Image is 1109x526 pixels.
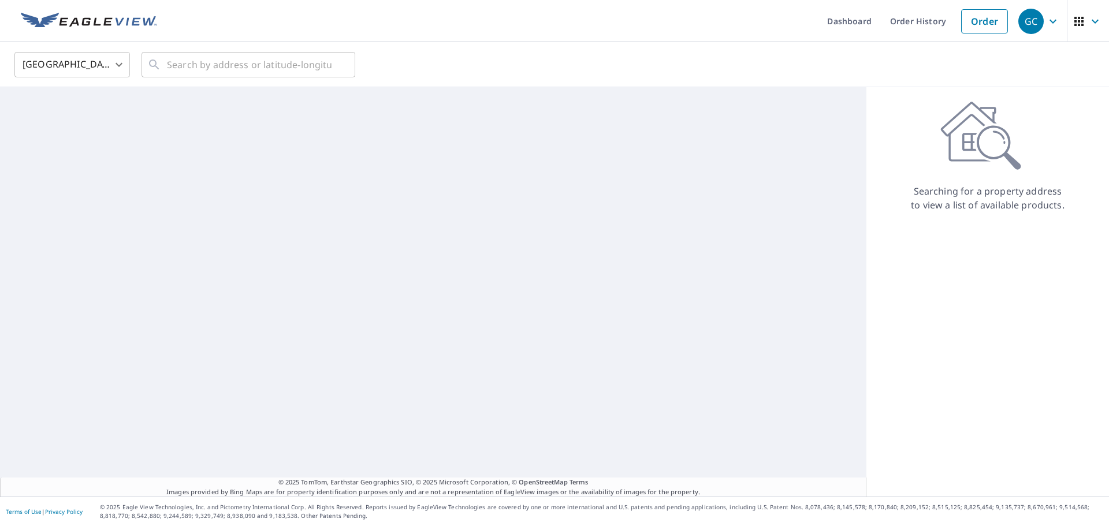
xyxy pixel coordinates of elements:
[6,508,42,516] a: Terms of Use
[100,503,1103,520] p: © 2025 Eagle View Technologies, Inc. and Pictometry International Corp. All Rights Reserved. Repo...
[570,477,589,486] a: Terms
[961,9,1008,33] a: Order
[45,508,83,516] a: Privacy Policy
[6,508,83,515] p: |
[910,184,1065,212] p: Searching for a property address to view a list of available products.
[167,49,332,81] input: Search by address or latitude-longitude
[21,13,157,30] img: EV Logo
[278,477,589,487] span: © 2025 TomTom, Earthstar Geographics SIO, © 2025 Microsoft Corporation, ©
[14,49,130,81] div: [GEOGRAPHIC_DATA]
[519,477,567,486] a: OpenStreetMap
[1018,9,1044,34] div: GC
